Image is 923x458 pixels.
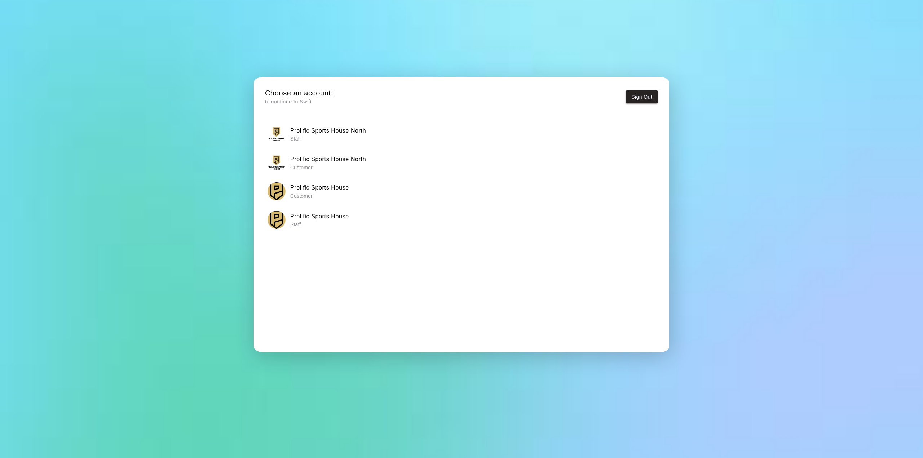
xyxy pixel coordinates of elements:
p: Staff [290,135,366,142]
h5: Choose an account: [265,88,333,98]
button: Prolific Sports House NorthProlific Sports House North Customer [265,151,658,174]
img: Prolific Sports House [268,211,286,229]
p: Staff [290,221,349,228]
p: Customer [290,192,349,200]
button: Sign Out [626,90,658,104]
h6: Prolific Sports House North [290,126,366,135]
button: Prolific Sports House NorthProlific Sports House North Staff [265,123,658,146]
h6: Prolific Sports House [290,212,349,221]
button: Prolific Sports HouseProlific Sports House Staff [265,209,658,231]
h6: Prolific Sports House [290,183,349,192]
img: Prolific Sports House North [268,125,286,143]
img: Prolific Sports House [268,182,286,200]
p: Customer [290,164,366,171]
img: Prolific Sports House North [268,154,286,172]
button: Prolific Sports HouseProlific Sports House Customer [265,180,658,203]
h6: Prolific Sports House North [290,155,366,164]
p: to continue to Swift [265,98,333,106]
